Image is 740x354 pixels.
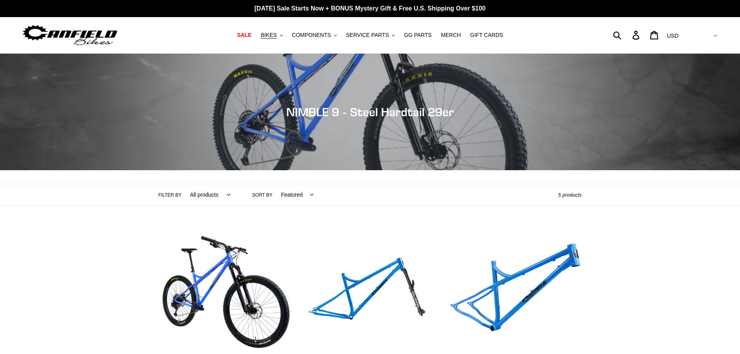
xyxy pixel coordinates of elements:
span: COMPONENTS [292,32,331,38]
span: 5 products [558,192,582,198]
span: GG PARTS [404,32,432,38]
span: SALE [237,32,251,38]
span: GIFT CARDS [470,32,503,38]
a: MERCH [437,30,465,40]
span: NIMBLE 9 - Steel Hardtail 29er [286,105,454,119]
label: Sort by [252,192,272,199]
span: BIKES [261,32,277,38]
span: SERVICE PARTS [346,32,389,38]
label: Filter by [158,192,182,199]
button: SERVICE PARTS [342,30,399,40]
input: Search [617,26,637,44]
img: Canfield Bikes [21,23,118,47]
a: SALE [233,30,255,40]
a: GIFT CARDS [466,30,507,40]
button: BIKES [257,30,286,40]
span: MERCH [441,32,461,38]
a: GG PARTS [400,30,435,40]
button: COMPONENTS [288,30,341,40]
